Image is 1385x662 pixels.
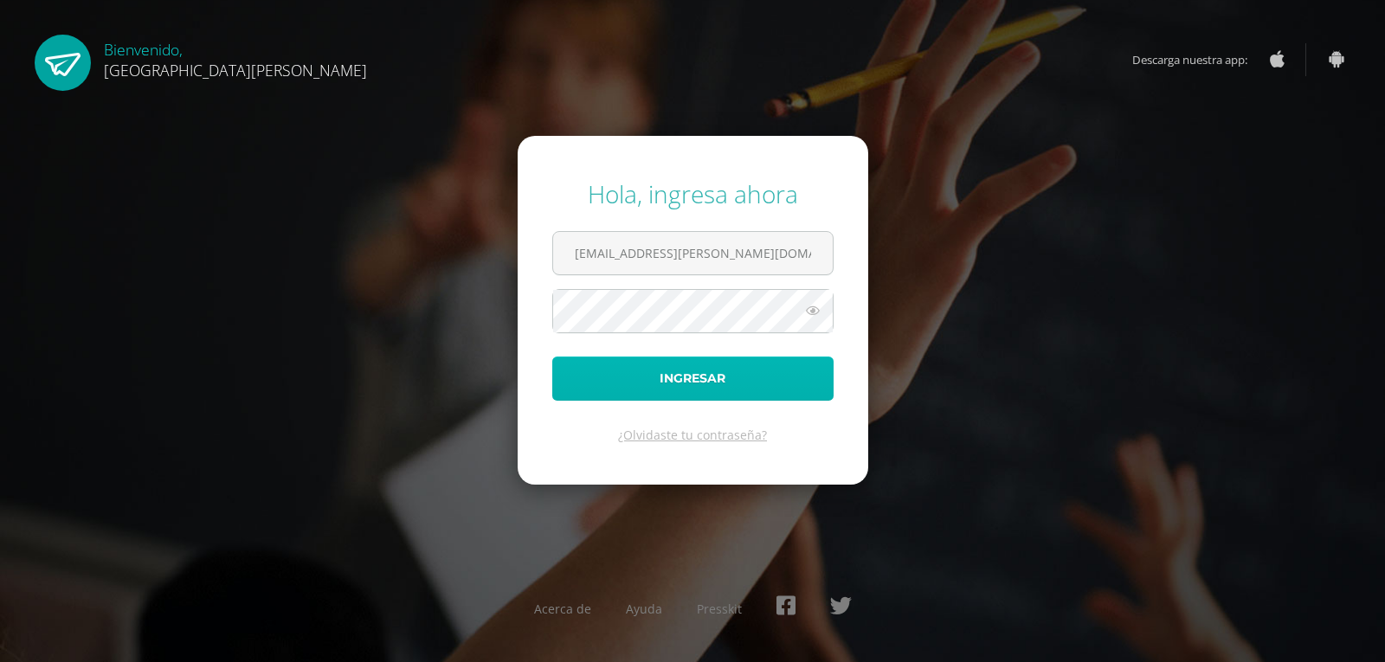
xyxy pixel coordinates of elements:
a: Presskit [697,601,742,617]
span: Descarga nuestra app: [1132,43,1265,76]
button: Ingresar [552,357,834,401]
div: Bienvenido, [104,35,367,80]
a: Acerca de [534,601,591,617]
a: ¿Olvidaste tu contraseña? [618,427,767,443]
div: Hola, ingresa ahora [552,177,834,210]
a: Ayuda [626,601,662,617]
span: [GEOGRAPHIC_DATA][PERSON_NAME] [104,60,367,80]
input: Correo electrónico o usuario [553,232,833,274]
